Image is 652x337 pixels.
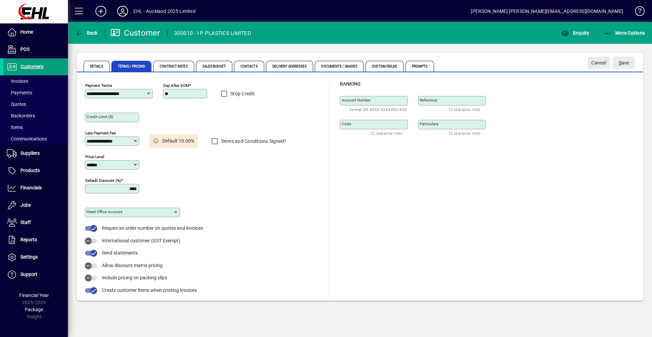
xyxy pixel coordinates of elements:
[111,61,152,72] span: Terms / Pricing
[3,24,68,41] a: Home
[163,83,189,88] mat-label: Day after EOM
[370,129,402,137] mat-hint: 12 character limit
[588,57,610,69] button: Cancel
[20,46,30,52] span: POS
[266,61,313,72] span: Delivery Addresses
[613,57,635,69] button: Save
[20,220,31,225] span: Staff
[602,27,647,39] button: More Options
[73,27,99,39] button: Back
[85,154,104,159] mat-label: Price Level
[3,133,68,145] a: Communications
[3,249,68,266] a: Settings
[234,61,264,72] span: Contacts
[87,114,113,119] mat-label: Credit Limit ($)
[20,272,37,277] span: Support
[20,150,40,156] span: Suppliers
[619,60,621,65] span: S
[20,237,37,242] span: Reports
[3,266,68,283] a: Support
[342,121,351,126] mat-label: Code
[559,27,591,39] button: Enquiry
[420,98,437,102] mat-label: Reference
[7,136,47,142] span: Communications
[20,168,40,173] span: Products
[174,28,251,39] div: 300010 - I P PLASTICS LIMITED
[102,225,203,231] span: Require an order number on quotes and invoices
[20,202,31,208] span: Jobs
[561,30,589,36] span: Enquiry
[25,307,43,312] span: Package
[420,121,438,126] mat-label: Particulars
[102,238,180,243] span: International customer (GST Exempt)
[405,61,434,72] span: Prompts
[3,87,68,98] a: Payments
[20,29,33,35] span: Home
[340,81,361,87] span: Banking
[3,197,68,214] a: Jobs
[102,263,163,268] span: Allow discount matrix pricing
[3,231,68,248] a: Reports
[75,30,98,36] span: Back
[196,61,232,72] span: Sales Budget
[112,5,133,17] button: Profile
[85,178,121,183] mat-label: Default Discount (%)
[3,162,68,179] a: Products
[315,61,364,72] span: Documents / Images
[7,101,26,107] span: Quotes
[7,125,23,130] span: Items
[3,98,68,110] a: Quotes
[3,214,68,231] a: Staff
[349,106,407,113] mat-hint: Format XX-XXXX-XXXXXXX-XXX
[85,83,112,88] mat-label: Payment Terms
[87,209,123,214] mat-label: Head Office Account
[153,61,194,72] span: Contract Rates
[85,131,116,135] mat-label: Late Payment Fee
[7,113,35,118] span: Backorders
[20,64,43,69] span: Customers
[619,57,629,69] span: ave
[591,57,606,69] span: Cancel
[162,137,194,145] span: Default 10.00%
[20,185,42,190] span: Financials
[219,138,287,145] label: Terms and Conditions Signed?
[3,121,68,133] a: Items
[102,250,138,256] span: Send statements
[84,61,110,72] span: Details
[110,27,160,38] div: Customer
[471,6,623,17] div: [PERSON_NAME] [PERSON_NAME][EMAIL_ADDRESS][DOMAIN_NAME]
[630,1,644,23] a: Knowledge Base
[133,6,196,17] div: EHL - Auckland 2025 Limited
[19,293,49,298] span: Financial Year
[102,275,167,280] span: Include pricing on packing slips
[3,110,68,121] a: Backorders
[7,90,32,95] span: Payments
[365,61,403,72] span: Custom Fields
[3,145,68,162] a: Suppliers
[20,254,38,260] span: Settings
[448,106,481,113] mat-hint: 12 character limit
[604,30,645,36] span: More Options
[229,90,255,97] label: Stop Credit
[102,287,197,293] span: Create customer items when posting invoices
[448,129,481,137] mat-hint: 12 character limit
[7,78,28,84] span: Invoices
[90,5,112,17] button: Add
[342,98,371,102] mat-label: Account number
[3,41,68,58] a: POS
[68,27,105,39] app-page-header-button: Back
[3,75,68,87] a: Invoices
[3,180,68,196] a: Financials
